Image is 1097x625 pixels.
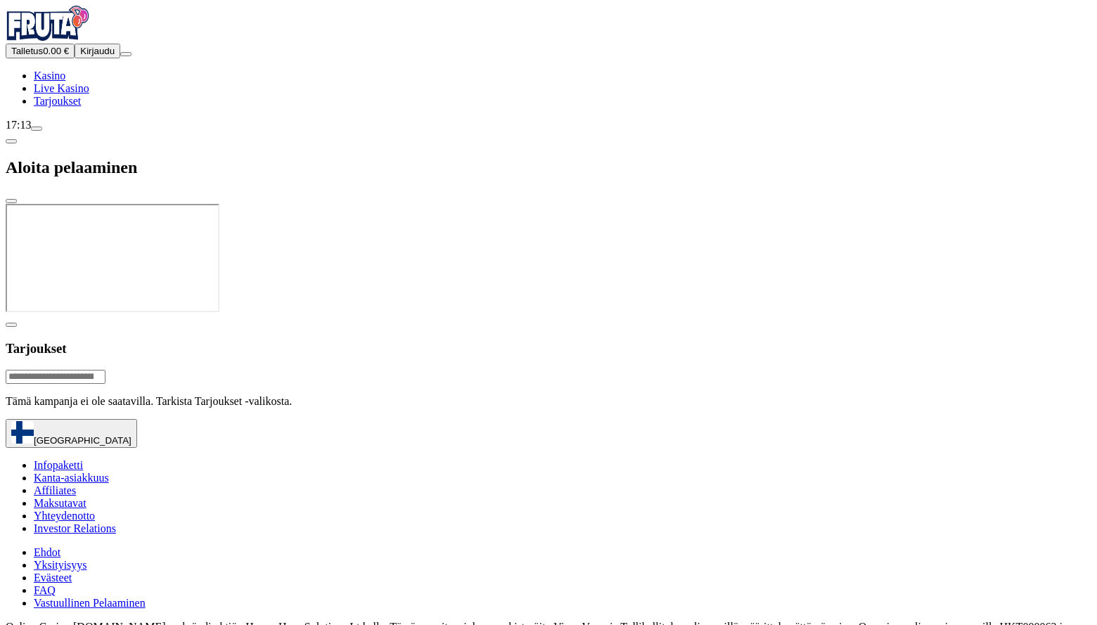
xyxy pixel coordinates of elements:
[31,127,42,131] button: live-chat
[34,597,146,609] a: Vastuullinen Pelaaminen
[34,70,65,82] a: Kasino
[6,395,1091,408] p: Tämä kampanja ei ole saatavilla. Tarkista Tarjoukset -valikosta.
[6,6,90,41] img: Fruta
[6,70,1091,108] nav: Main menu
[6,6,1091,108] nav: Primary
[34,546,60,558] a: Ehdot
[6,459,1091,610] nav: Secondary
[120,52,131,56] button: menu
[34,435,131,446] span: [GEOGRAPHIC_DATA]
[6,323,17,327] button: chevron-left icon
[34,559,87,571] a: Yksityisyys
[6,341,1091,356] h3: Tarjoukset
[80,46,115,56] span: Kirjaudu
[6,31,90,43] a: Fruta
[11,46,43,56] span: Talletus
[34,82,89,94] a: Live Kasino
[6,44,75,58] button: Talletusplus icon0.00 €
[6,139,17,143] button: chevron-left icon
[34,522,116,534] a: Investor Relations
[34,459,83,471] a: Infopaketti
[6,419,137,448] button: [GEOGRAPHIC_DATA]chevron-down icon
[6,119,31,131] span: 17:13
[6,370,105,384] input: Search
[34,95,81,107] a: Tarjoukset
[43,46,69,56] span: 0.00 €
[34,510,95,522] a: Yhteydenotto
[34,572,72,584] a: Evästeet
[6,199,17,203] button: close
[11,421,34,444] img: Finland flag
[34,497,86,509] a: Maksutavat
[34,584,56,596] a: FAQ
[6,158,1091,177] h2: Aloita pelaaminen
[75,44,120,58] button: Kirjaudu
[34,484,76,496] a: Affiliates
[34,472,109,484] a: Kanta-asiakkuus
